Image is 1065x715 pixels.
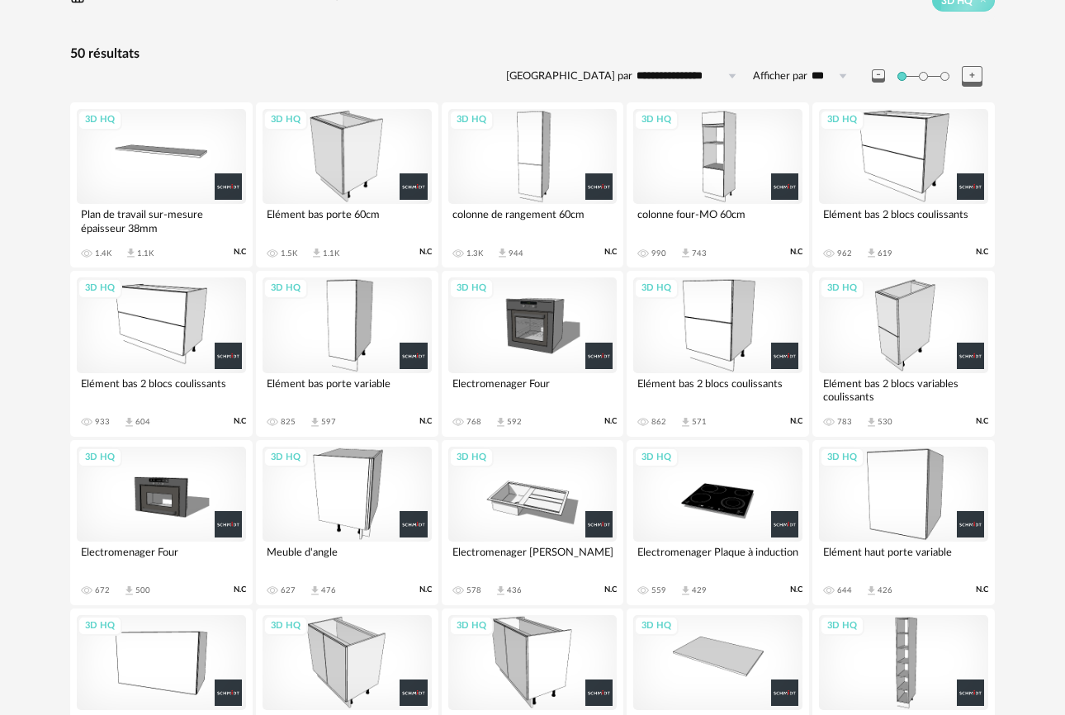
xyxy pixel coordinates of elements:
div: 1.5K [281,249,297,258]
span: N.C [604,585,617,595]
span: N.C [419,416,432,427]
div: Elément bas porte 60cm [263,204,432,237]
span: N.C [790,585,802,595]
a: 3D HQ Elément haut porte variable 644 Download icon 426 N.C [812,440,995,605]
div: Elément bas 2 blocs coulissants [633,373,802,406]
span: N.C [604,247,617,258]
div: 962 [837,249,852,258]
div: Elément bas 2 blocs coulissants [77,373,246,406]
div: 3D HQ [78,278,122,299]
div: 862 [651,417,666,427]
div: Meuble d'angle [263,542,432,575]
div: 743 [692,249,707,258]
label: [GEOGRAPHIC_DATA] par [506,69,632,83]
div: 1.4K [95,249,111,258]
div: 559 [651,585,666,595]
a: 3D HQ Electromenager Plaque à induction 559 Download icon 429 N.C [627,440,809,605]
div: 3D HQ [634,110,679,130]
div: colonne de rangement 60cm [448,204,618,237]
div: Elément bas 2 blocs coulissants [819,204,988,237]
div: 1.1K [323,249,339,258]
div: 476 [321,585,336,595]
span: Download icon [123,585,135,597]
span: N.C [234,247,246,258]
span: N.C [419,247,432,258]
span: Download icon [679,416,692,429]
span: N.C [419,585,432,595]
div: 619 [878,249,892,258]
div: 825 [281,417,296,427]
div: 436 [507,585,522,595]
a: 3D HQ Elément bas 2 blocs variables coulissants 783 Download icon 530 N.C [812,271,995,436]
div: 3D HQ [263,447,308,468]
span: N.C [234,585,246,595]
a: 3D HQ Elément bas porte 60cm 1.5K Download icon 1.1K N.C [256,102,438,268]
span: N.C [976,247,988,258]
a: 3D HQ colonne de rangement 60cm 1.3K Download icon 944 N.C [442,102,624,268]
a: 3D HQ colonne four-MO 60cm 990 Download icon 743 N.C [627,102,809,268]
span: N.C [604,416,617,427]
span: Download icon [679,585,692,597]
div: Electromenager Four [77,542,246,575]
div: 768 [466,417,481,427]
span: N.C [790,416,802,427]
span: Download icon [865,585,878,597]
div: 3D HQ [78,110,122,130]
span: N.C [976,585,988,595]
div: 3D HQ [263,616,308,637]
div: 604 [135,417,150,427]
span: Download icon [310,247,323,259]
span: N.C [790,247,802,258]
div: 3D HQ [634,616,679,637]
span: Download icon [865,247,878,259]
a: 3D HQ Elément bas 2 blocs coulissants 862 Download icon 571 N.C [627,271,809,436]
a: 3D HQ Plan de travail sur-mesure épaisseur 38mm 1.4K Download icon 1.1K N.C [70,102,253,268]
div: 597 [321,417,336,427]
div: 1.1K [137,249,154,258]
div: 1.3K [466,249,483,258]
div: 3D HQ [820,447,864,468]
div: colonne four-MO 60cm [633,204,802,237]
div: 672 [95,585,110,595]
div: Plan de travail sur-mesure épaisseur 38mm [77,204,246,237]
span: Download icon [309,416,321,429]
div: 3D HQ [78,447,122,468]
div: 571 [692,417,707,427]
div: 426 [878,585,892,595]
span: N.C [976,416,988,427]
div: 3D HQ [820,110,864,130]
label: Afficher par [753,69,807,83]
div: 627 [281,585,296,595]
div: 3D HQ [634,447,679,468]
div: 3D HQ [820,278,864,299]
div: 592 [507,417,522,427]
span: Download icon [865,416,878,429]
a: 3D HQ Electromenager Four 768 Download icon 592 N.C [442,271,624,436]
div: Electromenager [PERSON_NAME] [448,542,618,575]
div: 933 [95,417,110,427]
a: 3D HQ Elément bas 2 blocs coulissants 933 Download icon 604 N.C [70,271,253,436]
div: 578 [466,585,481,595]
div: Elément bas 2 blocs variables coulissants [819,373,988,406]
div: 3D HQ [449,447,494,468]
span: Download icon [495,585,507,597]
div: 500 [135,585,150,595]
span: Download icon [125,247,137,259]
div: 3D HQ [263,278,308,299]
div: 644 [837,585,852,595]
div: 3D HQ [634,278,679,299]
a: 3D HQ Electromenager [PERSON_NAME] 578 Download icon 436 N.C [442,440,624,605]
div: 3D HQ [449,616,494,637]
div: Elément bas porte variable [263,373,432,406]
span: Download icon [679,247,692,259]
a: 3D HQ Meuble d'angle 627 Download icon 476 N.C [256,440,438,605]
div: 990 [651,249,666,258]
div: 3D HQ [263,110,308,130]
span: N.C [234,416,246,427]
span: Download icon [123,416,135,429]
div: Electromenager Plaque à induction [633,542,802,575]
span: Download icon [495,416,507,429]
div: 3D HQ [449,278,494,299]
a: 3D HQ Electromenager Four 672 Download icon 500 N.C [70,440,253,605]
a: 3D HQ Elément bas porte variable 825 Download icon 597 N.C [256,271,438,436]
